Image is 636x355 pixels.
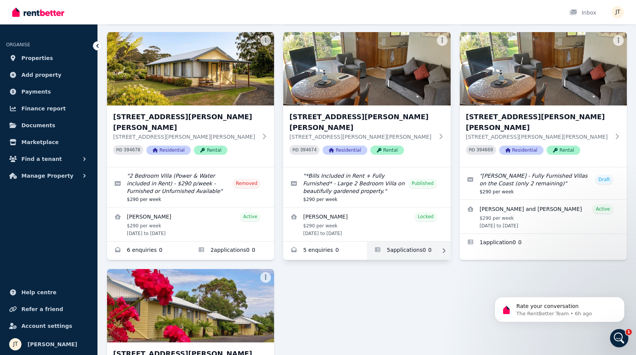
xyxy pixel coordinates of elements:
[34,116,78,124] div: [PERSON_NAME]
[11,156,142,170] div: Rental Payments - How They Work
[11,138,142,153] button: Search for help
[6,285,91,300] a: Help centre
[107,32,274,167] a: 5/21 Andrew St, Strahan[STREET_ADDRESS][PERSON_NAME][PERSON_NAME][STREET_ADDRESS][PERSON_NAME][PE...
[613,35,624,46] button: More options
[283,207,450,241] a: View details for Deborah Purdon
[21,87,51,96] span: Payments
[15,54,138,67] p: Hi [PERSON_NAME]
[283,242,367,260] a: Enquiries for 6/21 Andrew St, Strahan
[104,12,119,28] img: Profile image for Rochelle
[260,35,271,46] button: More options
[8,90,145,130] div: Recent messageProfile image for DanRate your conversation[PERSON_NAME]•6h ago
[6,168,91,183] button: Manage Property
[499,146,544,155] span: Residential
[9,338,21,350] img: Jamie Taylor
[6,84,91,99] a: Payments
[21,321,72,331] span: Account settings
[460,167,627,199] a: Edit listing: Sharonlee Villas - Fully Furnished Villas on the Coast (only 2 remaining)
[477,148,493,153] code: 394669
[34,109,104,115] span: Rate your conversation
[6,318,91,334] a: Account settings
[483,281,636,334] iframe: Intercom notifications message
[6,50,91,66] a: Properties
[460,234,627,252] a: Applications for 7/21 Andrew St, Strahan
[113,133,257,141] p: [STREET_ADDRESS][PERSON_NAME][PERSON_NAME]
[21,138,58,147] span: Marketplace
[194,146,227,155] span: Rental
[75,12,90,28] img: Profile image for Jodie
[21,121,55,130] span: Documents
[107,269,274,342] img: 8/21 Andrew St, Strahan
[21,288,57,297] span: Help centre
[6,135,91,150] a: Marketplace
[370,146,404,155] span: Rental
[116,148,122,152] small: PID
[612,6,624,18] img: Jamie Taylor
[11,198,142,212] div: Creating and Managing Your Ad
[21,154,62,164] span: Find a tenant
[11,170,142,184] div: How much does it cost?
[8,102,145,130] div: Profile image for DanRate your conversation[PERSON_NAME]•6h ago
[21,53,53,63] span: Properties
[21,70,62,79] span: Add property
[460,32,627,105] img: 7/21 Andrew St, Strahan
[21,104,66,113] span: Finance report
[6,101,91,116] a: Finance report
[460,200,627,233] a: View details for Bernice and Aaron Martin
[21,171,73,180] span: Manage Property
[323,146,367,155] span: Residential
[16,159,128,167] div: Rental Payments - How They Work
[16,187,128,195] div: Lease Agreement
[367,242,451,260] a: Applications for 6/21 Andrew St, Strahan
[289,112,433,133] h3: [STREET_ADDRESS][PERSON_NAME][PERSON_NAME]
[28,340,77,349] span: [PERSON_NAME]
[63,258,90,263] span: Messages
[6,118,91,133] a: Documents
[191,242,274,260] a: Applications for 5/21 Andrew St, Strahan
[17,258,34,263] span: Home
[51,238,102,269] button: Messages
[12,6,64,18] img: RentBetter
[292,148,299,152] small: PID
[16,201,128,209] div: Creating and Managing Your Ad
[300,148,316,153] code: 394674
[21,305,63,314] span: Refer a friend
[6,302,91,317] a: Refer a friend
[437,35,448,46] button: More options
[547,146,580,155] span: Rental
[107,167,274,207] a: Edit listing: 2 Bedroom Villa (Power & Water included in Rent) - $290 p/week - Furnished or Unfur...
[283,32,450,105] img: 6/21 Andrew St, Strahan
[466,133,610,141] p: [STREET_ADDRESS][PERSON_NAME][PERSON_NAME]
[6,42,30,47] span: ORGANISE
[146,146,191,155] span: Residential
[283,32,450,167] a: 6/21 Andrew St, Strahan[STREET_ADDRESS][PERSON_NAME][PERSON_NAME][STREET_ADDRESS][PERSON_NAME][PE...
[469,148,475,152] small: PID
[107,32,274,105] img: 5/21 Andrew St, Strahan
[569,9,596,16] div: Inbox
[11,184,142,198] div: Lease Agreement
[16,97,137,105] div: Recent message
[89,12,105,28] img: Profile image for Jeremy
[102,238,153,269] button: Help
[610,329,628,347] iframe: Intercom live chat
[15,67,138,80] p: How can we help?
[626,329,632,335] span: 1
[460,32,627,167] a: 7/21 Andrew St, Strahan[STREET_ADDRESS][PERSON_NAME][PERSON_NAME][STREET_ADDRESS][PERSON_NAME][PE...
[283,167,450,207] a: Edit listing: *Bills Included in Rent + Fully Furnished* - Large 2 Bedroom Villa on beautifully g...
[16,173,128,181] div: How much does it cost?
[260,272,271,283] button: More options
[107,207,274,241] a: View details for Pamela Carroll
[289,133,433,141] p: [STREET_ADDRESS][PERSON_NAME][PERSON_NAME]
[80,116,102,124] div: • 6h ago
[6,151,91,167] button: Find a tenant
[121,258,133,263] span: Help
[113,112,257,133] h3: [STREET_ADDRESS][PERSON_NAME][PERSON_NAME]
[16,141,62,149] span: Search for help
[16,108,31,123] img: Profile image for Dan
[124,148,140,153] code: 394678
[466,112,610,133] h3: [STREET_ADDRESS][PERSON_NAME][PERSON_NAME]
